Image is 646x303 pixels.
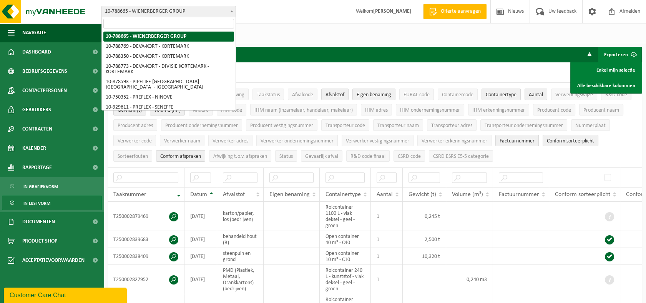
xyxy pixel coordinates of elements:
span: IHM adres [365,107,388,113]
a: Alle beschikbare kolommen [571,78,641,93]
button: ContainertypeContainertype: Activate to sort [482,89,521,100]
span: Producent naam [583,107,619,113]
span: Eigen benaming [357,92,391,98]
li: 10-788773 - DEVA-KORT - DIVISIE KORTEMARK - KORTEMARK [103,62,234,77]
button: R&D codeR&amp;D code: Activate to sort [601,89,631,100]
td: [DATE] [184,265,217,294]
span: Transporteur naam [377,123,419,129]
span: Verwerkingswijze [555,92,593,98]
button: Eigen benamingEigen benaming: Activate to sort [352,89,395,100]
button: Verwerker codeVerwerker code: Activate to sort [113,135,156,146]
span: Transporteur code [325,123,365,129]
li: 10-788769 - DEVA-KORT - KORTEMARK [103,42,234,52]
span: Aantal [529,92,543,98]
button: AantalAantal: Activate to sort [525,89,547,100]
button: Transporteur naamTransporteur naam: Activate to sort [373,119,423,131]
td: 1 [371,231,403,248]
strong: [PERSON_NAME] [373,8,412,14]
span: Producent adres [118,123,153,129]
button: Gevaarlijk afval : Activate to sort [301,150,342,162]
span: Volume (m³) [452,191,483,198]
span: IHM erkenningsnummer [472,107,525,113]
span: Nummerplaat [575,123,606,129]
td: [DATE] [184,202,217,231]
span: Producent ondernemingsnummer [165,123,238,129]
td: 1 [371,248,403,265]
button: Transporteur ondernemingsnummerTransporteur ondernemingsnummer : Activate to sort [480,119,567,131]
button: CSRD codeCSRD code: Activate to sort [394,150,425,162]
button: Producent codeProducent code: Activate to sort [533,104,575,116]
td: T250002879469 [108,202,184,231]
td: karton/papier, los (bedrijven) [217,202,264,231]
li: 10-788665 - WIENERBERGER GROUP [103,32,234,42]
a: Enkel mijn selectie [571,62,641,78]
span: R&D code [605,92,627,98]
span: Offerte aanvragen [439,8,483,15]
td: behandeld hout (B) [217,231,264,248]
button: NummerplaatNummerplaat: Activate to sort [571,119,610,131]
td: T250002827952 [108,265,184,294]
span: Gebruikers [22,100,51,119]
span: Rapportage [22,158,52,177]
span: Taakstatus [257,92,280,98]
span: Afvalstof [325,92,344,98]
span: In lijstvorm [23,196,50,211]
button: TaakstatusTaakstatus: Activate to sort [252,89,284,100]
span: Kalender [22,139,46,158]
button: StatusStatus: Activate to sort [275,150,297,162]
span: Transporteur ondernemingsnummer [485,123,563,129]
li: 10-750352 - PREFLEX - NINOVE [103,92,234,102]
span: Verwerker ondernemingsnummer [261,138,334,144]
span: Acceptatievoorwaarden [22,251,85,270]
button: ContainercodeContainercode: Activate to sort [438,89,478,100]
span: Factuurnummer [500,138,535,144]
button: IHM ondernemingsnummerIHM ondernemingsnummer: Activate to sort [396,104,464,116]
button: Exporteren [598,47,641,62]
span: EURAL code [404,92,430,98]
button: Verwerker erkenningsnummerVerwerker erkenningsnummer: Activate to sort [417,135,492,146]
li: 10-788350 - DEVA-KORT - KORTEMARK [103,52,234,62]
span: Aantal [377,191,393,198]
button: Verwerker naamVerwerker naam: Activate to sort [160,135,204,146]
td: 10,320 t [403,248,446,265]
button: Verwerker adresVerwerker adres: Activate to sort [208,135,252,146]
span: Conform afspraken [160,154,201,159]
span: Documenten [22,212,55,231]
li: 10-929611 - PREFLEX - SENEFFE [103,102,234,112]
span: In grafiekvorm [23,179,58,194]
button: FactuurnummerFactuurnummer: Activate to sort [495,135,539,146]
span: Afvalcode [292,92,313,98]
span: Afvalstof [223,191,245,198]
button: VerwerkingswijzeVerwerkingswijze: Activate to sort [551,89,597,100]
span: Datum [190,191,207,198]
iframe: chat widget [4,286,128,303]
span: Verwerker code [118,138,152,144]
button: Transporteur adresTransporteur adres: Activate to sort [427,119,477,131]
span: Verwerker erkenningsnummer [422,138,487,144]
span: CSRD code [398,154,421,159]
span: Contactpersonen [22,81,67,100]
span: Navigatie [22,23,46,42]
span: Verwerker adres [213,138,248,144]
li: 10-878593 - PIPELIFE [GEOGRAPHIC_DATA] [GEOGRAPHIC_DATA] - [GEOGRAPHIC_DATA] [103,77,234,92]
button: Producent adresProducent adres: Activate to sort [113,119,157,131]
span: Product Shop [22,231,57,251]
button: Conform afspraken : Activate to sort [156,150,205,162]
button: IHM erkenningsnummerIHM erkenningsnummer: Activate to sort [468,104,529,116]
td: 0,240 m3 [446,265,493,294]
a: In grafiekvorm [2,179,102,194]
span: Conform sorteerplicht [555,191,610,198]
button: Producent ondernemingsnummerProducent ondernemingsnummer: Activate to sort [161,119,242,131]
td: 0,245 t [403,202,446,231]
span: Afwijking t.o.v. afspraken [213,154,267,159]
button: Afwijking t.o.v. afsprakenAfwijking t.o.v. afspraken: Activate to sort [209,150,271,162]
button: R&D code finaalR&amp;D code finaal: Activate to sort [346,150,390,162]
button: Producent vestigingsnummerProducent vestigingsnummer: Activate to sort [246,119,317,131]
span: Containertype [325,191,361,198]
td: Open container 40 m³ - C40 [320,231,371,248]
span: 10-788665 - WIENERBERGER GROUP [102,6,236,17]
button: Verwerker vestigingsnummerVerwerker vestigingsnummer: Activate to sort [342,135,414,146]
span: Factuurnummer [499,191,539,198]
span: IHM naam (inzamelaar, handelaar, makelaar) [254,107,353,113]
